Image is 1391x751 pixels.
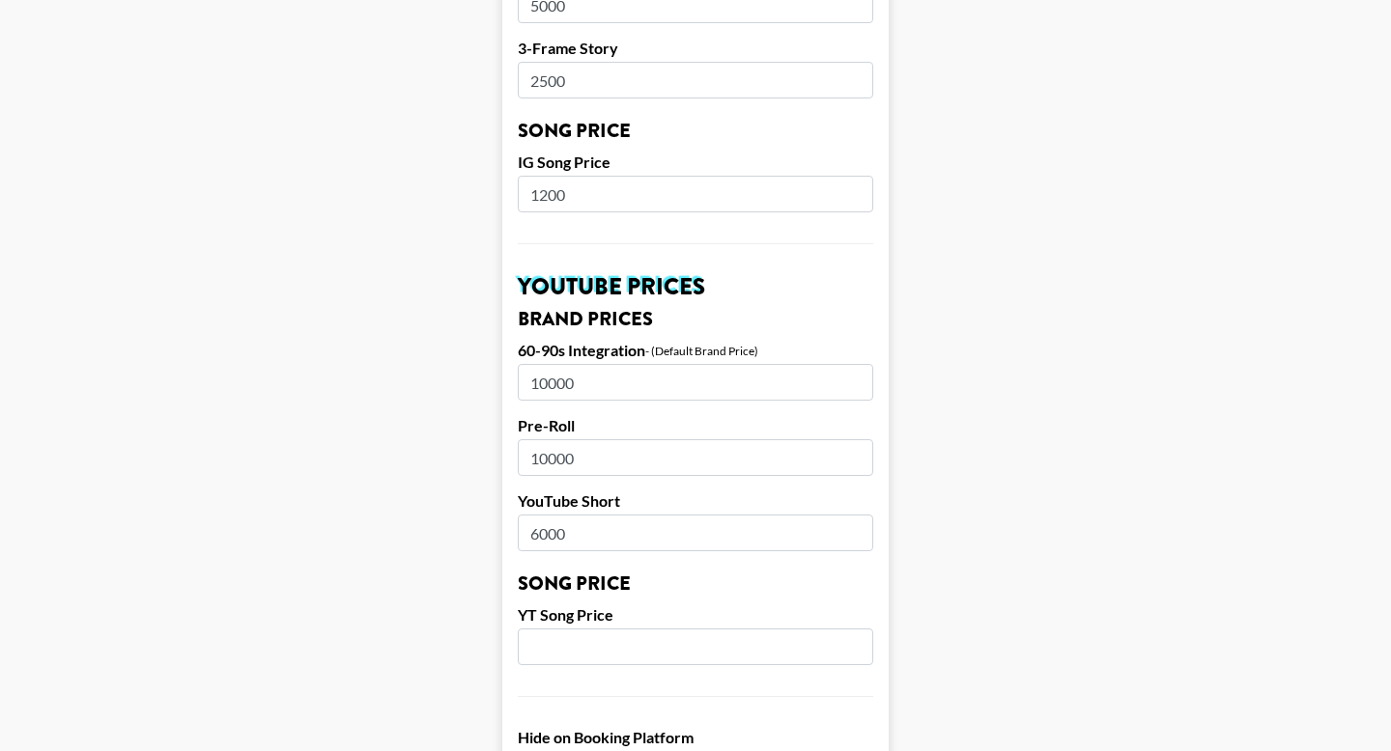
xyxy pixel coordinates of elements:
[518,728,873,747] label: Hide on Booking Platform
[518,39,873,58] label: 3-Frame Story
[645,344,758,358] div: - (Default Brand Price)
[518,605,873,625] label: YT Song Price
[518,310,873,329] h3: Brand Prices
[518,275,873,298] h2: YouTube Prices
[518,491,873,511] label: YouTube Short
[518,574,873,594] h3: Song Price
[518,416,873,435] label: Pre-Roll
[518,153,873,172] label: IG Song Price
[518,341,645,360] label: 60-90s Integration
[518,122,873,141] h3: Song Price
